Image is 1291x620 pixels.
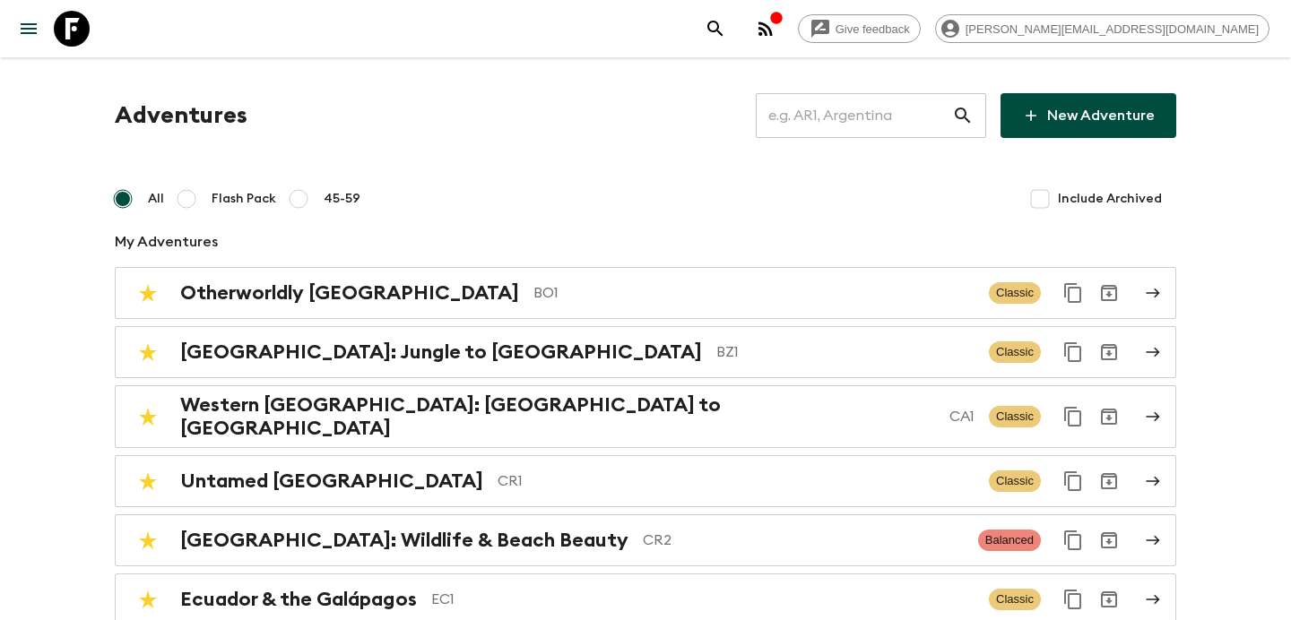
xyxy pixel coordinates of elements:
span: Classic [989,341,1041,363]
button: Archive [1091,463,1127,499]
h2: Otherworldly [GEOGRAPHIC_DATA] [180,281,519,305]
span: Flash Pack [212,190,276,208]
span: Include Archived [1058,190,1162,208]
h2: Untamed [GEOGRAPHIC_DATA] [180,469,483,493]
span: Balanced [978,530,1041,551]
p: My Adventures [115,231,1176,253]
span: Classic [989,406,1041,427]
a: Western [GEOGRAPHIC_DATA]: [GEOGRAPHIC_DATA] to [GEOGRAPHIC_DATA]CA1ClassicDuplicate for 45-59Arc... [115,385,1176,448]
button: Duplicate for 45-59 [1055,581,1091,617]
h2: [GEOGRAPHIC_DATA]: Wildlife & Beach Beauty [180,529,628,552]
button: Archive [1091,522,1127,558]
h2: Western [GEOGRAPHIC_DATA]: [GEOGRAPHIC_DATA] to [GEOGRAPHIC_DATA] [180,393,935,440]
a: Otherworldly [GEOGRAPHIC_DATA]BO1ClassicDuplicate for 45-59Archive [115,267,1176,319]
span: Classic [989,282,1041,304]
input: e.g. AR1, Argentina [756,90,952,141]
button: Duplicate for 45-59 [1055,522,1091,558]
p: CR1 [498,470,975,492]
a: [GEOGRAPHIC_DATA]: Wildlife & Beach BeautyCR2BalancedDuplicate for 45-59Archive [115,514,1176,566]
button: menu [11,11,47,47]
p: CR2 [643,530,964,551]
div: [PERSON_NAME][EMAIL_ADDRESS][DOMAIN_NAME] [935,14,1269,43]
h1: Adventures [115,98,247,133]
a: [GEOGRAPHIC_DATA]: Jungle to [GEOGRAPHIC_DATA]BZ1ClassicDuplicate for 45-59Archive [115,326,1176,378]
h2: [GEOGRAPHIC_DATA]: Jungle to [GEOGRAPHIC_DATA] [180,340,702,364]
span: Classic [989,470,1041,492]
button: Duplicate for 45-59 [1055,399,1091,435]
h2: Ecuador & the Galápagos [180,588,417,611]
span: 45-59 [324,190,360,208]
a: Untamed [GEOGRAPHIC_DATA]CR1ClassicDuplicate for 45-59Archive [115,455,1176,507]
span: Give feedback [826,22,920,36]
a: Give feedback [798,14,921,43]
button: Duplicate for 45-59 [1055,275,1091,311]
button: Archive [1091,275,1127,311]
a: New Adventure [1001,93,1176,138]
button: Archive [1091,334,1127,370]
p: BO1 [533,282,975,304]
button: Archive [1091,399,1127,435]
button: Archive [1091,581,1127,617]
button: search adventures [697,11,733,47]
p: EC1 [431,589,975,610]
p: BZ1 [716,341,975,363]
span: All [148,190,164,208]
button: Duplicate for 45-59 [1055,463,1091,499]
p: CA1 [949,406,975,427]
span: [PERSON_NAME][EMAIL_ADDRESS][DOMAIN_NAME] [956,22,1269,36]
button: Duplicate for 45-59 [1055,334,1091,370]
span: Classic [989,589,1041,610]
